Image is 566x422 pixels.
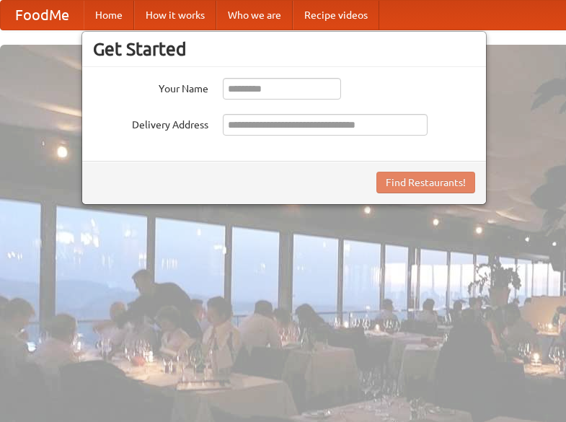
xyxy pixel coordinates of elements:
[93,78,208,96] label: Your Name
[376,172,475,193] button: Find Restaurants!
[93,38,475,60] h3: Get Started
[84,1,134,30] a: Home
[134,1,216,30] a: How it works
[293,1,379,30] a: Recipe videos
[216,1,293,30] a: Who we are
[93,114,208,132] label: Delivery Address
[1,1,84,30] a: FoodMe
